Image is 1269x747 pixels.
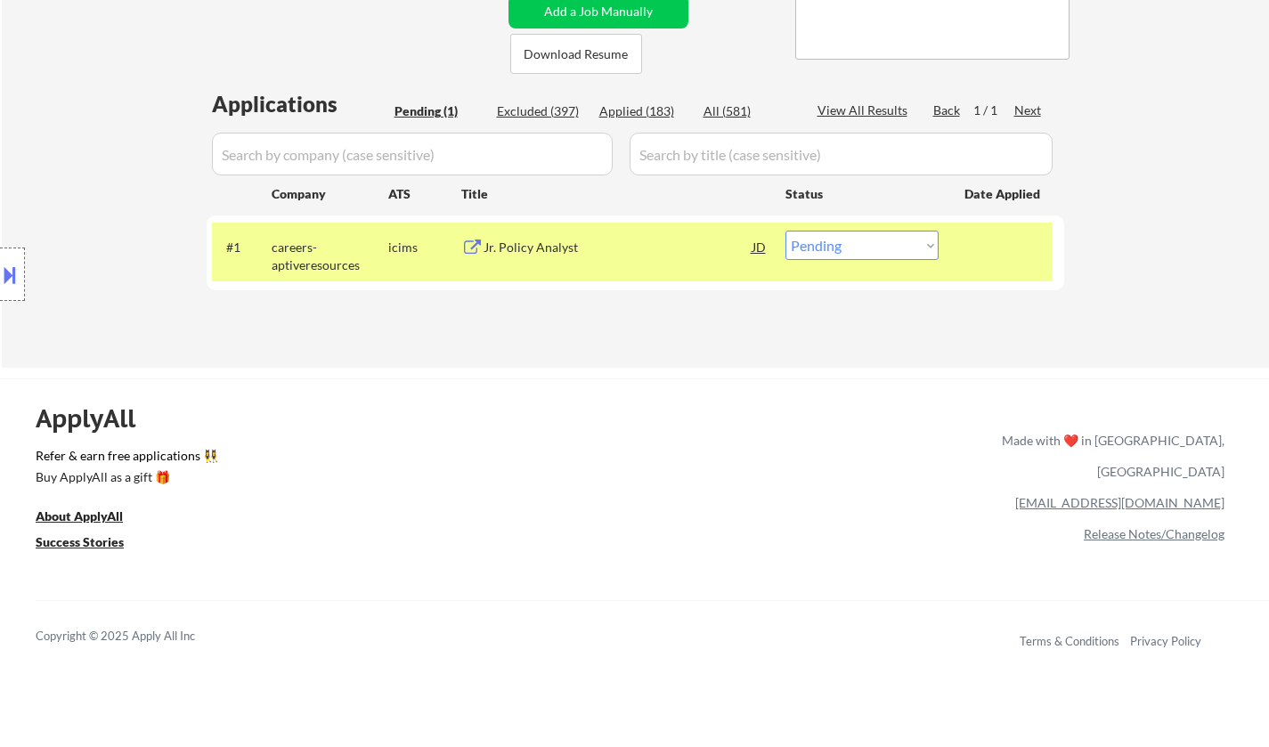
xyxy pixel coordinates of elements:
a: Privacy Policy [1130,634,1201,648]
a: Terms & Conditions [1020,634,1119,648]
div: Date Applied [964,185,1043,203]
a: Buy ApplyAll as a gift 🎁 [36,468,214,491]
div: Buy ApplyAll as a gift 🎁 [36,471,214,483]
input: Search by company (case sensitive) [212,133,613,175]
div: icims [388,239,461,256]
div: Company [272,185,388,203]
div: JD [751,231,769,263]
div: ATS [388,185,461,203]
div: 1 / 1 [973,101,1014,119]
div: careers-aptiveresources [272,239,388,273]
input: Search by title (case sensitive) [630,133,1053,175]
div: Excluded (397) [497,102,586,120]
a: Release Notes/Changelog [1084,526,1224,541]
a: Success Stories [36,533,148,556]
div: Made with ❤️ in [GEOGRAPHIC_DATA], [GEOGRAPHIC_DATA] [995,425,1224,487]
u: About ApplyAll [36,508,123,524]
div: Pending (1) [395,102,484,120]
div: Title [461,185,769,203]
a: [EMAIL_ADDRESS][DOMAIN_NAME] [1015,495,1224,510]
div: View All Results [818,101,913,119]
div: Next [1014,101,1043,119]
div: All (581) [704,102,793,120]
button: Download Resume [510,34,642,74]
div: Applications [212,93,388,115]
u: Success Stories [36,534,124,549]
div: Status [785,177,939,209]
div: Applied (183) [599,102,688,120]
a: About ApplyAll [36,507,148,530]
div: Jr. Policy Analyst [484,239,752,256]
div: Copyright © 2025 Apply All Inc [36,628,240,646]
a: Refer & earn free applications 👯‍♀️ [36,450,630,468]
div: Back [933,101,962,119]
